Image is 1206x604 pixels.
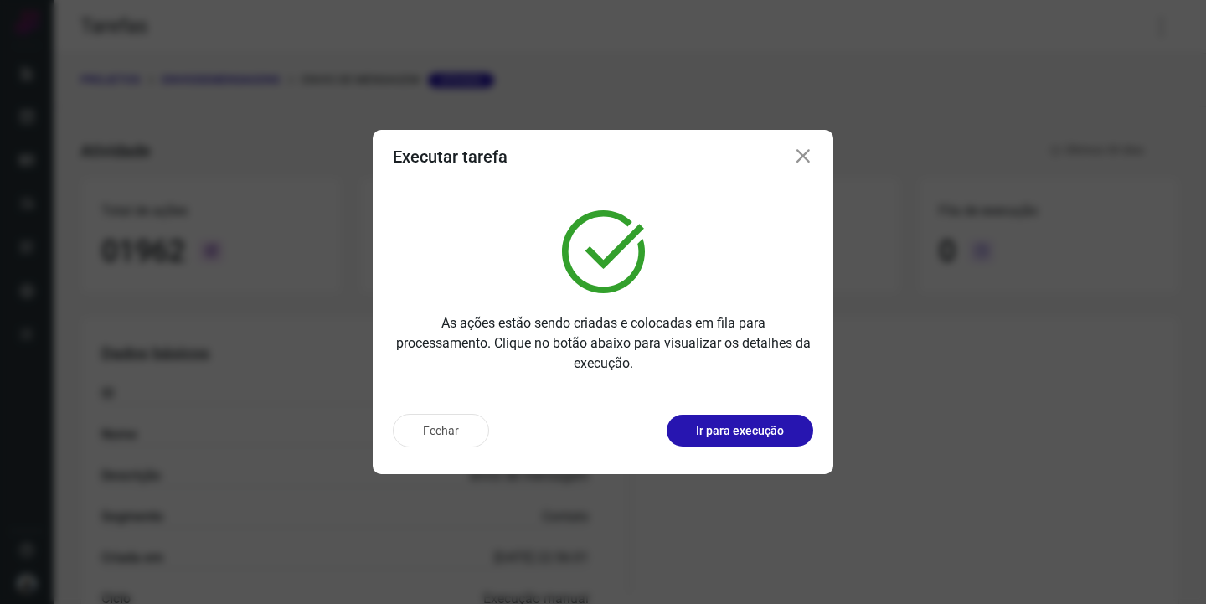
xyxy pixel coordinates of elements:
[393,414,489,447] button: Fechar
[667,415,813,447] button: Ir para execução
[393,147,508,167] h3: Executar tarefa
[696,422,784,440] p: Ir para execução
[393,313,813,374] p: As ações estão sendo criadas e colocadas em fila para processamento. Clique no botão abaixo para ...
[562,210,645,293] img: verified.svg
